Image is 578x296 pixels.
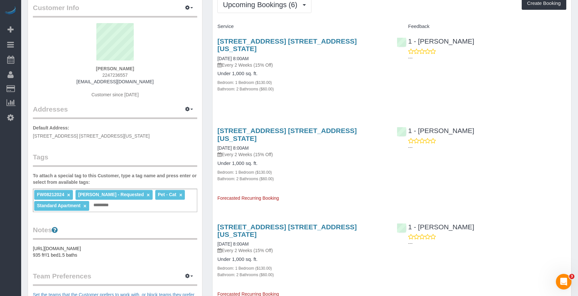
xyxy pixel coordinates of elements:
h4: Under 1,000 sq. ft. [217,161,387,166]
small: Bedroom: 1 Bedroom ($130.00) [217,170,272,175]
a: [STREET_ADDRESS] [STREET_ADDRESS][US_STATE] [217,223,357,238]
a: [STREET_ADDRESS] [STREET_ADDRESS][US_STATE] [217,37,357,52]
span: Upcoming Bookings (6) [223,1,301,9]
span: FW08212024 [37,192,64,197]
a: × [147,192,150,198]
a: 1 - [PERSON_NAME] [397,127,474,134]
h4: Under 1,000 sq. ft. [217,71,387,76]
legend: Notes [33,225,197,240]
pre: [URL][DOMAIN_NAME] 935 ft²/1 bed1.5 baths [33,245,197,258]
a: × [179,192,182,198]
span: [STREET_ADDRESS] [STREET_ADDRESS][US_STATE] [33,133,150,139]
legend: Tags [33,152,197,167]
a: 1 - [PERSON_NAME] [397,223,474,231]
a: × [83,203,86,209]
a: 1 - [PERSON_NAME] [397,37,474,45]
span: 3 [569,274,574,279]
label: Default Address: [33,125,69,131]
h4: Under 1,000 sq. ft. [217,257,387,262]
span: Pet - Cat [158,192,176,197]
span: Forecasted Recurring Booking [217,195,279,201]
small: Bathroom: 2 Bathrooms ($60.00) [217,177,274,181]
p: --- [408,144,566,151]
span: Standard Apartment [37,203,80,208]
small: Bedroom: 1 Bedroom ($130.00) [217,80,272,85]
h4: Service [217,24,387,29]
strong: [PERSON_NAME] [96,66,134,71]
a: [EMAIL_ADDRESS][DOMAIN_NAME] [76,79,154,84]
a: × [67,192,70,198]
small: Bedroom: 1 Bedroom ($130.00) [217,266,272,271]
label: To attach a special tag to this Customer, type a tag name and press enter or select from availabl... [33,172,197,185]
h4: Feedback [397,24,566,29]
legend: Customer Info [33,3,197,18]
a: [DATE] 8:00AM [217,145,249,151]
p: --- [408,55,566,61]
p: Every 2 Weeks (15% Off) [217,62,387,68]
span: Customer since [DATE] [91,92,139,97]
span: 2247236557 [103,73,128,78]
legend: Team Preferences [33,271,197,286]
a: [DATE] 8:00AM [217,56,249,61]
a: [STREET_ADDRESS] [STREET_ADDRESS][US_STATE] [217,127,357,142]
span: [PERSON_NAME] - Requested [78,192,144,197]
p: Every 2 Weeks (15% Off) [217,151,387,158]
small: Bathroom: 2 Bathrooms ($60.00) [217,87,274,91]
a: [DATE] 8:00AM [217,241,249,247]
img: Automaid Logo [4,7,17,16]
p: --- [408,240,566,247]
iframe: Intercom live chat [556,274,571,289]
p: Every 2 Weeks (15% Off) [217,247,387,254]
small: Bathroom: 2 Bathrooms ($60.00) [217,273,274,277]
